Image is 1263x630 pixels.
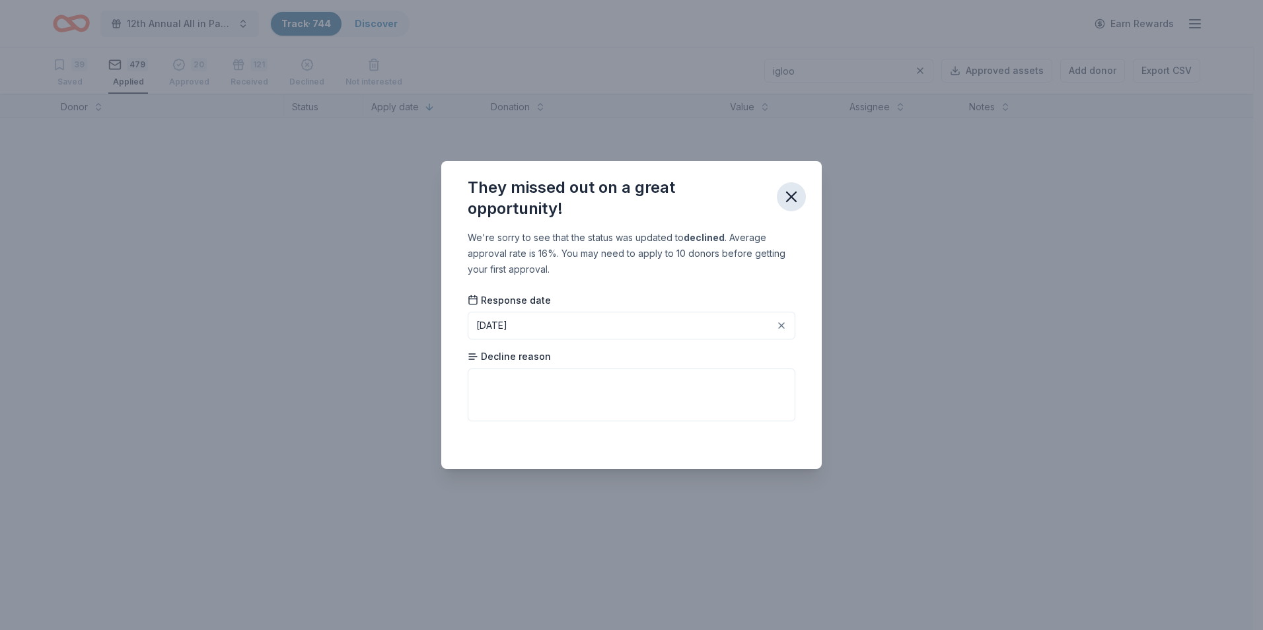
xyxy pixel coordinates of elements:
[476,318,507,333] div: [DATE]
[468,177,766,219] div: They missed out on a great opportunity!
[468,312,795,339] button: [DATE]
[468,294,551,307] span: Response date
[684,232,725,243] b: declined
[468,230,795,277] div: We're sorry to see that the status was updated to . Average approval rate is 16%. You may need to...
[468,350,551,363] span: Decline reason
